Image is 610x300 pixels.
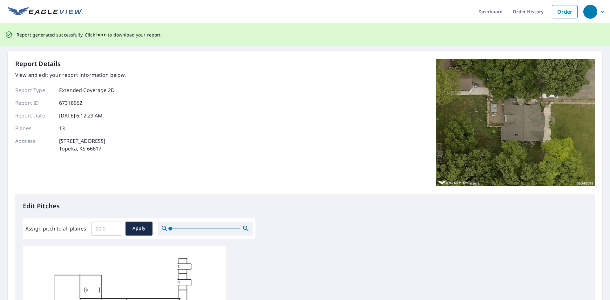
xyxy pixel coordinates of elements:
[15,71,126,79] p: View and edit your report information below.
[15,137,53,152] p: Address
[59,112,103,119] p: [DATE] 6:12:29 AM
[23,201,587,211] p: Edit Pitches
[59,86,115,94] p: Extended Coverage 2D
[15,59,61,69] p: Report Details
[17,31,162,39] p: Report generated successfully. Click to download your report.
[91,220,122,237] input: 00.0
[125,222,152,236] button: Apply
[25,225,86,232] label: Assign pitch to all planes
[15,86,53,94] p: Report Type
[552,5,578,18] a: Order
[15,124,53,132] p: Planes
[8,7,83,17] img: EV Logo
[59,137,105,152] p: [STREET_ADDRESS] Topeka, KS 66617
[59,124,65,132] p: 13
[59,99,82,107] p: 67318962
[15,99,53,107] p: Report ID
[436,59,595,186] img: Top image
[15,112,53,119] p: Report Date
[131,224,147,232] span: Apply
[96,31,107,39] button: here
